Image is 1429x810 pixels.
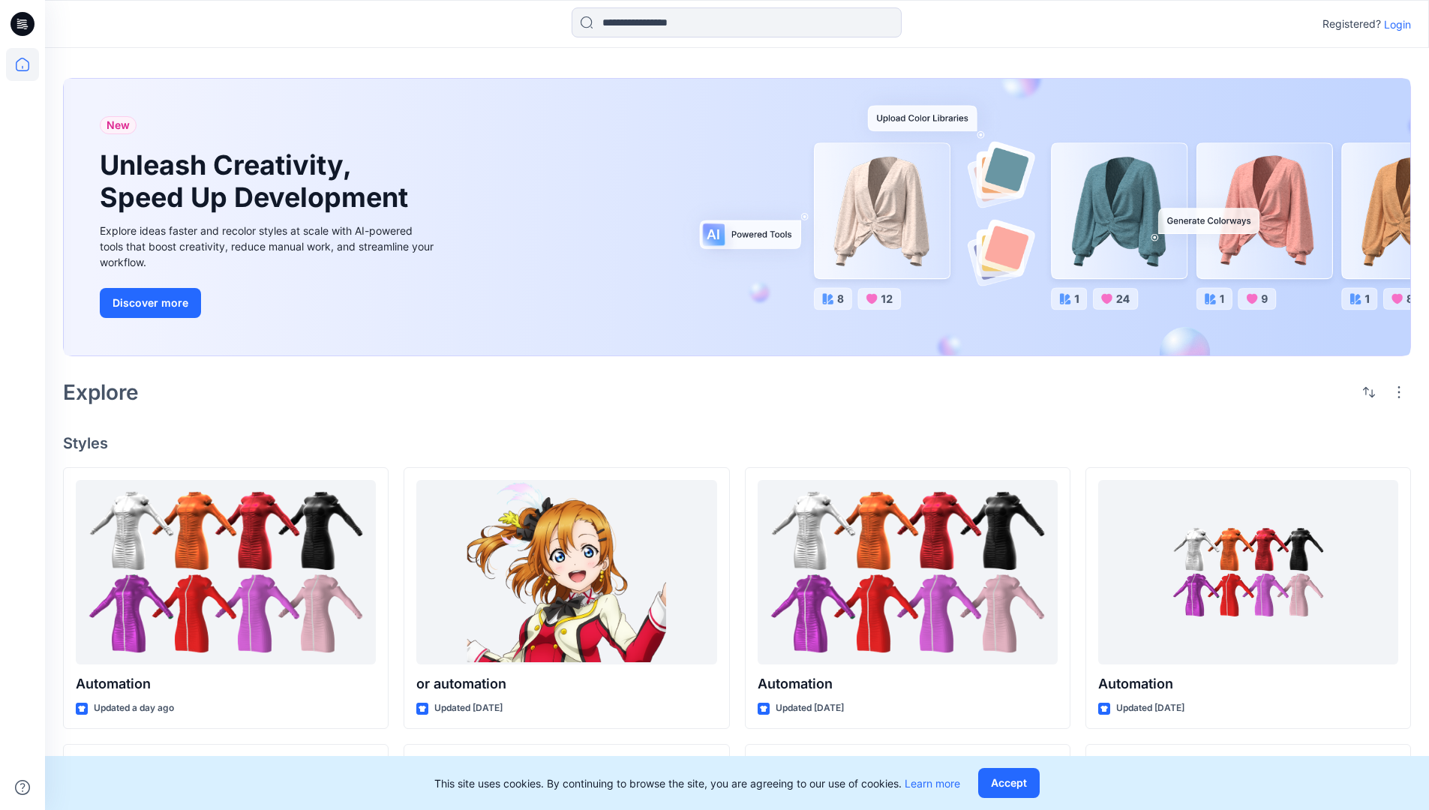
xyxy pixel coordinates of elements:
[100,288,437,318] a: Discover more
[100,149,415,214] h1: Unleash Creativity, Speed Up Development
[107,116,130,134] span: New
[63,380,139,404] h2: Explore
[63,434,1411,452] h4: Styles
[905,777,960,790] a: Learn more
[416,673,716,694] p: or automation
[416,480,716,665] a: or automation
[758,673,1058,694] p: Automation
[100,223,437,270] div: Explore ideas faster and recolor styles at scale with AI-powered tools that boost creativity, red...
[100,288,201,318] button: Discover more
[434,775,960,791] p: This site uses cookies. By continuing to browse the site, you are agreeing to our use of cookies.
[1098,480,1398,665] a: Automation
[94,700,174,716] p: Updated a day ago
[1384,16,1411,32] p: Login
[434,700,503,716] p: Updated [DATE]
[1098,673,1398,694] p: Automation
[776,700,844,716] p: Updated [DATE]
[76,480,376,665] a: Automation
[1116,700,1184,716] p: Updated [DATE]
[758,480,1058,665] a: Automation
[76,673,376,694] p: Automation
[1322,15,1381,33] p: Registered?
[978,768,1040,798] button: Accept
